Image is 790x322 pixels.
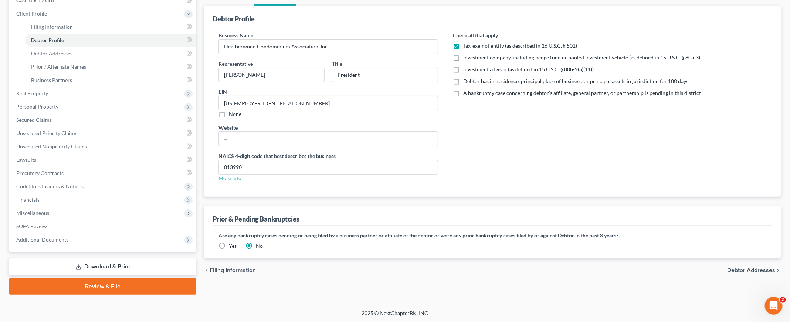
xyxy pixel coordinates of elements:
[218,232,766,239] label: Are any bankruptcy cases pending or being filed by a business partner or affiliate of the debtor ...
[16,103,58,110] span: Personal Property
[16,196,40,203] span: Financials
[229,110,241,118] label: None
[204,267,210,273] i: chevron_left
[16,183,84,189] span: Codebtors Insiders & Notices
[10,167,196,180] a: Executory Contracts
[463,78,688,84] span: Debtor has its residence, principal place of business, or principal assets in jurisdiction for 18...
[775,267,781,273] i: chevron_right
[229,242,237,250] label: Yes
[31,64,86,70] span: Prior / Alternate Names
[31,37,64,43] span: Debtor Profile
[213,215,299,223] div: Prior & Pending Bankruptcies
[25,60,196,73] a: Prior / Alternate Names
[16,236,68,243] span: Additional Documents
[25,20,196,34] a: Filing Information
[219,132,438,146] input: --
[16,130,77,136] span: Unsecured Priority Claims
[453,31,499,39] label: Check all that apply:
[16,210,49,216] span: Miscellaneous
[10,220,196,233] a: SOFA Review
[218,88,227,96] label: EIN
[210,267,256,273] span: Filing Information
[10,113,196,127] a: Secured Claims
[31,50,72,56] span: Debtor Addresses
[25,34,196,47] a: Debtor Profile
[219,68,324,82] input: Enter representative...
[218,31,253,39] label: Business Name
[219,40,438,54] input: Enter name...
[218,175,241,181] a: More Info
[765,297,783,315] iframe: Intercom live chat
[213,14,255,23] div: Debtor Profile
[25,47,196,60] a: Debtor Addresses
[219,96,438,110] input: --
[10,127,196,140] a: Unsecured Priority Claims
[256,242,263,250] label: No
[727,267,775,273] span: Debtor Addresses
[16,90,48,96] span: Real Property
[332,60,342,68] label: Title
[31,24,73,30] span: Filing Information
[218,152,336,160] label: NAICS 4-digit code that best describes the business
[218,60,253,68] label: Representative
[16,157,36,163] span: Lawsuits
[204,267,256,273] button: chevron_left Filing Information
[219,160,438,174] input: XXXX
[727,267,781,273] button: Debtor Addresses chevron_right
[218,124,238,131] label: Website
[25,73,196,87] a: Business Partners
[16,10,47,17] span: Client Profile
[16,117,52,123] span: Secured Claims
[780,297,786,303] span: 2
[9,258,196,275] a: Download & Print
[9,278,196,295] a: Review & File
[463,90,701,96] span: A bankruptcy case concerning debtor’s affiliate, general partner, or partnership is pending in th...
[10,153,196,167] a: Lawsuits
[31,77,72,83] span: Business Partners
[10,140,196,153] a: Unsecured Nonpriority Claims
[463,42,577,49] span: Tax-exempt entity (as described in 26 U.S.C. § 501)
[463,54,700,61] span: Investment company, including hedge fund or pooled investment vehicle (as defined in 15 U.S.C. § ...
[16,223,47,229] span: SOFA Review
[16,170,64,176] span: Executory Contracts
[332,68,438,82] input: Enter title...
[16,143,87,150] span: Unsecured Nonpriority Claims
[463,66,594,72] span: Investment advisor (as defined in 15 U.S.C. § 80b-2(a)(11))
